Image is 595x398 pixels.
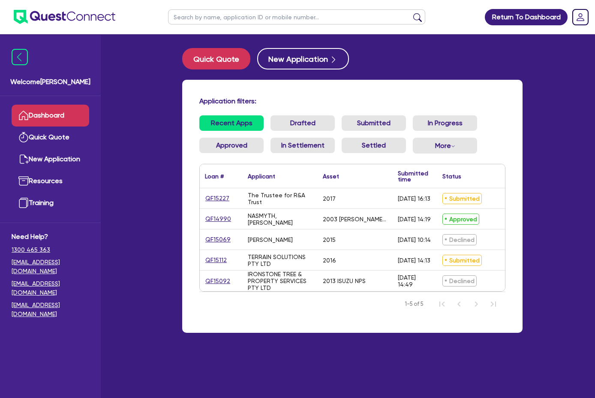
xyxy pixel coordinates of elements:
[451,295,468,313] button: Previous Page
[12,170,89,192] a: Resources
[442,255,482,266] span: Submitted
[398,195,430,202] div: [DATE] 16:13
[12,232,89,242] span: Need Help?
[398,236,431,243] div: [DATE] 10:14
[413,138,477,154] button: Dropdown toggle
[18,154,29,164] img: new-application
[10,77,90,87] span: Welcome [PERSON_NAME]
[205,214,231,224] a: QF14990
[248,271,313,291] div: IRONSTONE TREE & PROPERTY SERVICES PTY LTD
[468,295,485,313] button: Next Page
[248,253,313,267] div: TERRAIN SOLUTIONS PTY LTD
[182,48,257,69] a: Quick Quote
[398,257,430,264] div: [DATE] 14:13
[12,105,89,127] a: Dashboard
[270,115,335,131] a: Drafted
[12,246,50,253] tcxspan: Call 1300 465 363 via 3CX
[323,216,388,223] div: 2003 [PERSON_NAME] Value Liner Prime Mover Day Cab
[12,192,89,214] a: Training
[12,258,89,276] a: [EMAIL_ADDRESS][DOMAIN_NAME]
[323,173,339,179] div: Asset
[342,115,406,131] a: Submitted
[12,127,89,148] a: Quick Quote
[12,49,28,65] img: icon-menu-close
[12,301,89,319] a: [EMAIL_ADDRESS][DOMAIN_NAME]
[433,295,451,313] button: First Page
[199,97,505,105] h4: Application filters:
[199,138,264,153] a: Approved
[205,235,231,244] a: QF15069
[168,9,425,24] input: Search by name, application ID or mobile number...
[485,9,568,25] a: Return To Dashboard
[398,170,428,182] div: Submitted time
[205,193,230,203] a: QF15227
[205,276,231,286] a: QF15092
[199,115,264,131] a: Recent Apps
[12,148,89,170] a: New Application
[485,295,502,313] button: Last Page
[248,192,313,205] div: The Trustee for R&A Trust
[248,212,313,226] div: NASMYTH, [PERSON_NAME]
[405,300,423,308] span: 1-5 of 5
[442,275,477,286] span: Declined
[413,115,477,131] a: In Progress
[323,195,336,202] div: 2017
[205,255,227,265] a: QF15112
[569,6,592,28] a: Dropdown toggle
[18,176,29,186] img: resources
[323,257,336,264] div: 2016
[14,10,115,24] img: quest-connect-logo-blue
[248,173,275,179] div: Applicant
[398,274,432,288] div: [DATE] 14:49
[270,138,335,153] a: In Settlement
[248,236,293,243] div: [PERSON_NAME]
[442,173,461,179] div: Status
[205,173,224,179] div: Loan #
[342,138,406,153] a: Settled
[12,279,89,297] a: [EMAIL_ADDRESS][DOMAIN_NAME]
[257,48,349,69] button: New Application
[398,216,431,223] div: [DATE] 14:19
[442,234,477,245] span: Declined
[182,48,250,69] button: Quick Quote
[18,132,29,142] img: quick-quote
[323,277,366,284] div: 2013 ISUZU NPS
[442,193,482,204] span: Submitted
[323,236,336,243] div: 2015
[18,198,29,208] img: training
[442,214,479,225] span: Approved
